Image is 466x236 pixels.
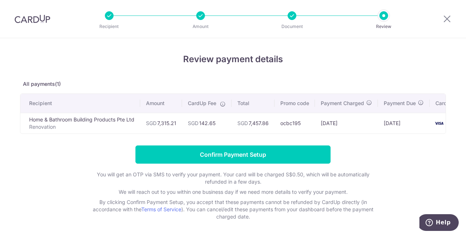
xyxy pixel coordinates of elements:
[321,100,364,107] span: Payment Charged
[146,120,157,126] span: SGD
[384,100,416,107] span: Payment Due
[141,206,181,212] a: Terms of Service
[135,145,331,164] input: Confirm Payment Setup
[20,80,446,88] p: All payments(1)
[140,113,182,133] td: 7,315.21
[174,23,228,30] p: Amount
[20,53,446,66] h4: Review payment details
[188,120,198,126] span: SGD
[182,113,232,133] td: 142.65
[275,113,315,133] td: ocbc195
[378,113,430,133] td: [DATE]
[87,199,379,220] p: By clicking Confirm Payment Setup, you accept that these payments cannot be refunded by CardUp di...
[140,94,182,113] th: Amount
[419,214,459,232] iframe: Opens a widget where you can find more information
[15,15,50,23] img: CardUp
[87,188,379,196] p: We will reach out to you within one business day if we need more details to verify your payment.
[432,119,446,128] img: <span class="translation_missing" title="translation missing: en.account_steps.new_confirm_form.b...
[232,94,275,113] th: Total
[232,113,275,133] td: 7,457.86
[20,113,140,133] td: Home & Bathroom Building Products Pte Ltd
[188,100,216,107] span: CardUp Fee
[357,23,411,30] p: Review
[265,23,319,30] p: Document
[87,171,379,185] p: You will get an OTP via SMS to verify your payment. Your card will be charged S$0.50, which will ...
[82,23,136,30] p: Recipient
[275,94,315,113] th: Promo code
[29,123,134,131] p: Renovation
[315,113,378,133] td: [DATE]
[20,94,140,113] th: Recipient
[237,120,248,126] span: SGD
